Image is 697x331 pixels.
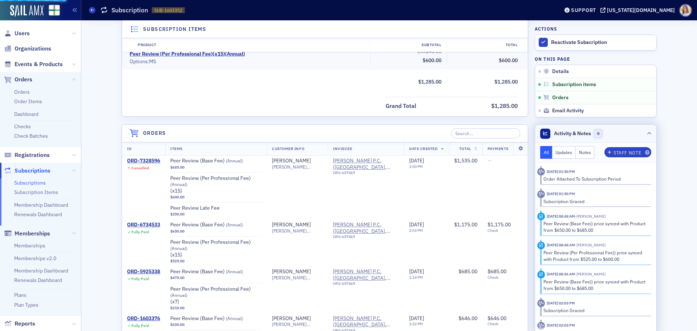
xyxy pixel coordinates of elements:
[14,211,62,218] a: Renewals Dashboard
[14,111,38,117] a: Dashboard
[576,146,595,159] button: Notes
[170,175,262,188] span: Peer Review (Per Professional Fee)
[547,323,575,328] time: 5/1/2024 02:03 PM
[552,146,576,159] button: Updates
[679,4,692,17] span: Profile
[409,221,424,228] span: [DATE]
[552,68,569,75] span: Details
[333,158,399,170] a: [PERSON_NAME] P.C. ([GEOGRAPHIC_DATA], [GEOGRAPHIC_DATA])
[127,158,160,164] a: ORD-7328596
[15,76,32,84] span: Orders
[409,164,423,169] time: 1:00 PM
[333,315,399,328] span: Robert E. Donnell III P.C. (Hattiesburg, MS)
[272,275,323,280] span: [PERSON_NAME][EMAIL_ADDRESS][DOMAIN_NAME]
[491,102,518,109] span: $1,285.00
[170,275,184,280] span: $475.00
[170,158,262,164] span: Peer Review (Base Fee)
[14,89,30,95] a: Orders
[333,222,399,242] span: Robert E. Donnell III P.C. (Hattiesburg, MS)
[127,269,160,275] a: ORD-5925338
[14,302,38,308] a: Plan Types
[571,7,596,13] div: Support
[272,146,304,151] span: Customer Info
[499,57,518,64] span: $600.00
[14,267,68,274] a: Membership Dashboard
[614,151,641,155] div: Staff Note
[333,234,399,242] div: ORG-657469
[170,322,184,327] span: $430.00
[575,271,606,276] span: Bethany Booth
[170,205,262,211] span: Peer Review Late Fee
[170,306,184,310] span: $210.00
[543,249,646,263] div: Peer Review (Per Professional Fee)) price synced with Product from $525.00 to $600.00
[409,315,424,322] span: [DATE]
[170,245,187,251] span: ( Annual )
[14,292,27,298] a: Plans
[170,195,184,199] span: $600.00
[14,242,45,249] a: Memberships
[14,255,56,262] a: Memberships v2.0
[15,230,50,238] span: Memberships
[454,221,477,228] span: $1,175.00
[423,57,441,64] span: $600.00
[4,45,51,53] a: Organizations
[607,7,675,13] div: [US_STATE][DOMAIN_NAME]
[333,222,399,234] a: [PERSON_NAME] P.C. ([GEOGRAPHIC_DATA], [GEOGRAPHIC_DATA])
[15,29,30,37] span: Users
[333,269,399,281] a: [PERSON_NAME] P.C. ([GEOGRAPHIC_DATA], [GEOGRAPHIC_DATA])
[44,5,60,17] a: View Homepage
[170,229,184,234] span: $650.00
[272,269,311,275] a: [PERSON_NAME]
[111,6,148,15] h1: Subscription
[537,213,545,220] div: Activity
[333,281,399,288] div: ORG-657469
[15,167,50,175] span: Subscriptions
[272,222,311,228] a: [PERSON_NAME]
[170,269,262,275] span: Peer Review (Base Fee)
[543,220,646,234] div: Peer Review (Base Fee)) price synced with Product from $650.00 to $685.00
[170,315,262,322] a: Peer Review (Base Fee) (Annual)
[543,278,646,292] div: Peer Review (Base Fee)) price synced with Product from $650.00 to $685.00
[552,108,584,114] span: Email Activity
[409,268,424,275] span: [DATE]
[537,322,545,330] div: Activity
[10,5,44,17] a: SailAMX
[494,78,518,85] span: $1,285.00
[4,320,35,328] a: Reports
[386,102,419,110] span: Grand Total
[4,167,50,175] a: Subscriptions
[333,158,399,178] span: Robert E. Donnell III P.C. (Hattiesburg, MS)
[272,164,323,170] span: [PERSON_NAME][EMAIL_ADDRESS][DOMAIN_NAME]
[547,271,575,276] time: 4/30/2025 08:46 AM
[14,133,48,139] a: Check Batches
[458,315,477,322] span: $646.00
[272,228,323,234] span: [PERSON_NAME][EMAIL_ADDRESS][DOMAIN_NAME]
[14,202,68,208] a: Membership Dashboard
[488,157,492,164] span: —
[170,158,262,164] a: Peer Review (Base Fee) (Annual)
[127,222,160,228] div: ORD-6734533
[15,45,51,53] span: Organizations
[170,146,183,151] span: Items
[272,158,311,164] a: [PERSON_NAME]
[131,276,149,281] div: Fully Paid
[547,169,575,174] time: 5/1/2025 01:50 PM
[333,158,399,170] span: Robert E. Donnell III P.C. (Hattiesburg, MS)
[551,39,653,46] div: Reactivate Subscription
[226,269,243,274] span: ( Annual )
[543,307,646,314] div: Subscription Graced
[4,151,50,159] a: Registrations
[14,277,62,283] a: Renewals Dashboard
[575,242,606,247] span: Bethany Booth
[537,271,545,278] div: Activity
[272,322,323,327] span: [PERSON_NAME][EMAIL_ADDRESS][DOMAIN_NAME]
[133,42,370,48] div: Product
[170,269,262,275] a: Peer Review (Base Fee) (Annual)
[170,286,262,305] a: Peer Review (Per Professional Fee) (Annual)(x7)
[170,239,262,252] span: Peer Review (Per Professional Fee)
[127,146,131,151] span: ID
[170,286,262,299] span: Peer Review (Per Professional Fee)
